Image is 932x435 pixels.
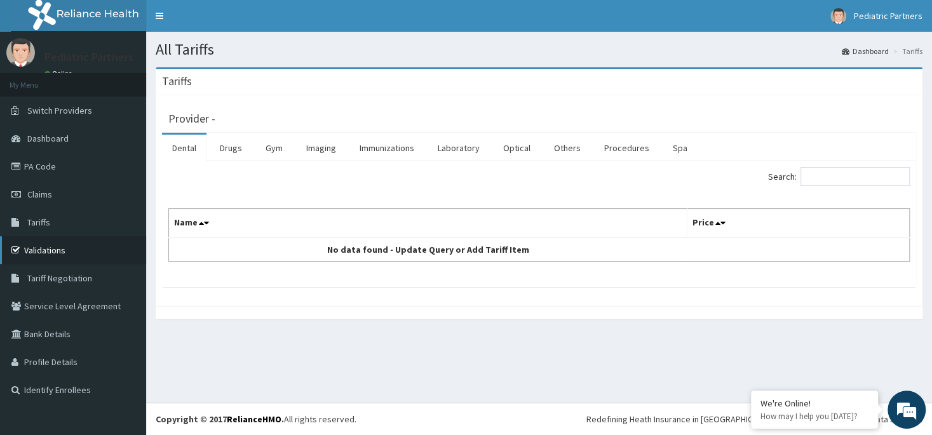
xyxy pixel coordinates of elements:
th: Price [687,209,910,238]
a: Dental [162,135,206,161]
a: Dashboard [842,46,889,57]
strong: Copyright © 2017 . [156,413,284,425]
img: User Image [830,8,846,24]
input: Search: [800,167,910,186]
label: Search: [768,167,910,186]
p: Pediatric Partners [44,51,133,63]
span: Tariff Negotiation [27,272,92,284]
span: Pediatric Partners [854,10,922,22]
a: Procedures [594,135,659,161]
h1: All Tariffs [156,41,922,58]
a: Spa [663,135,698,161]
th: Name [169,209,687,238]
a: Drugs [210,135,252,161]
span: Dashboard [27,133,69,144]
img: User Image [6,38,35,67]
a: Online [44,69,75,78]
a: Laboratory [428,135,490,161]
a: Imaging [296,135,346,161]
a: Immunizations [349,135,424,161]
td: No data found - Update Query or Add Tariff Item [169,238,687,262]
span: Tariffs [27,217,50,228]
p: How may I help you today? [760,411,868,422]
span: Claims [27,189,52,200]
div: We're Online! [760,398,868,409]
h3: Provider - [168,113,215,124]
li: Tariffs [890,46,922,57]
footer: All rights reserved. [146,403,932,435]
h3: Tariffs [162,76,192,87]
a: Others [544,135,591,161]
span: Switch Providers [27,105,92,116]
a: Optical [493,135,541,161]
a: Gym [255,135,293,161]
div: Redefining Heath Insurance in [GEOGRAPHIC_DATA] using Telemedicine and Data Science! [586,413,922,425]
a: RelianceHMO [227,413,281,425]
